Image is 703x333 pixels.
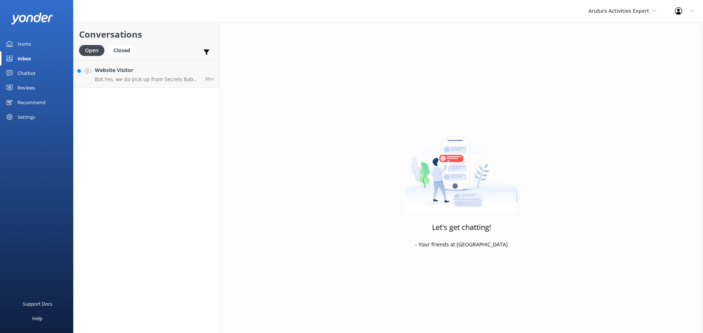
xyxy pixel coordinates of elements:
div: Settings [18,110,35,124]
div: Recommend [18,95,45,110]
p: Bot: Yes, we do pick up from Secrets Baby Beach for our transfers and tours, except for the Seawo... [95,76,199,83]
div: Inbox [18,51,31,66]
div: Closed [108,45,136,56]
div: Support Docs [23,296,52,311]
span: Sep 22 2025 11:06am (UTC -04:00) America/Caracas [205,76,214,82]
div: Help [32,311,42,326]
a: Website VisitorBot:Yes, we do pick up from Secrets Baby Beach for our transfers and tours, except... [74,60,219,88]
img: yonder-white-logo.png [11,12,53,24]
h4: Website Visitor [95,66,199,74]
div: Reviews [18,80,35,95]
a: Closed [108,46,140,54]
h2: Conversations [79,27,214,41]
div: Open [79,45,104,56]
p: - Your friends at [GEOGRAPHIC_DATA] [415,241,508,249]
h3: Let's get chatting! [432,222,491,233]
div: Home [18,37,31,51]
span: Aruba's Activities Expert [588,7,649,14]
img: artwork of a man stealing a conversation from at giant smartphone [405,121,518,212]
a: Open [79,46,108,54]
div: Chatbot [18,66,36,80]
